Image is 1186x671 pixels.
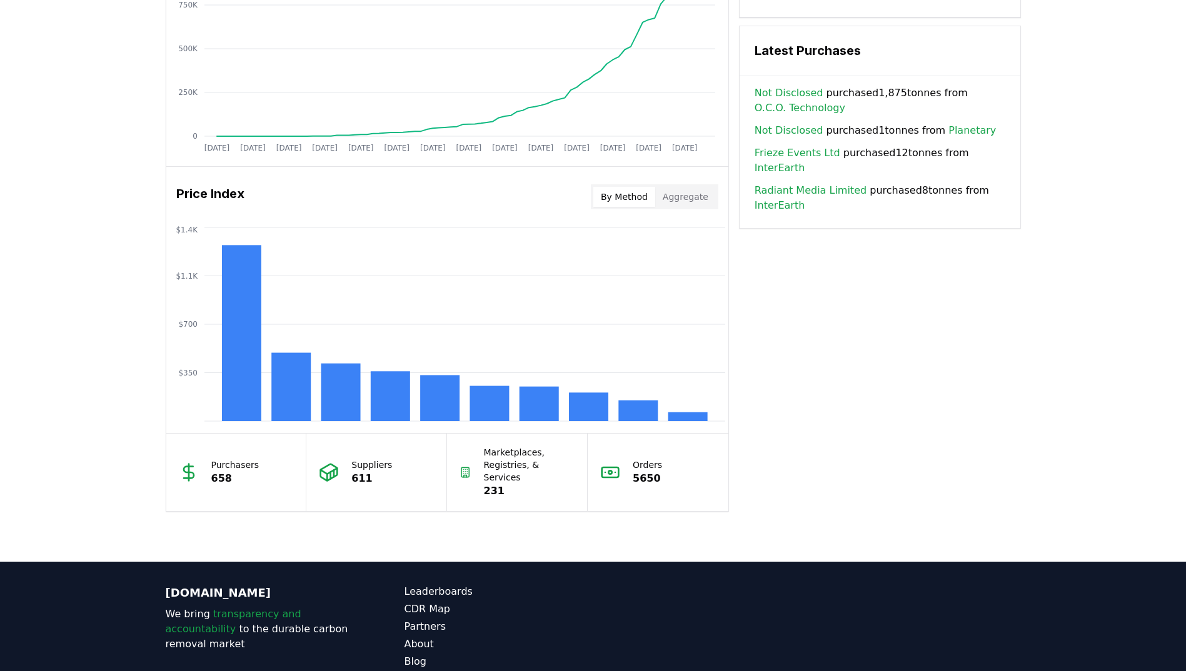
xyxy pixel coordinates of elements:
[755,146,840,161] a: Frieze Events Ltd
[528,144,553,152] tspan: [DATE]
[384,144,410,152] tspan: [DATE]
[166,584,354,602] p: [DOMAIN_NAME]
[405,584,593,599] a: Leaderboards
[755,41,1005,60] h3: Latest Purchases
[755,86,1005,116] span: purchased 1,875 tonnes from
[755,123,996,138] span: purchased 1 tonnes from
[240,144,266,152] tspan: [DATE]
[671,144,697,152] tspan: [DATE]
[755,123,823,138] a: Not Disclosed
[178,88,198,97] tspan: 250K
[755,146,1005,176] span: purchased 12 tonnes from
[312,144,338,152] tspan: [DATE]
[193,132,198,141] tspan: 0
[211,471,259,486] p: 658
[405,637,593,652] a: About
[178,320,198,329] tspan: $700
[351,471,392,486] p: 611
[178,44,198,53] tspan: 500K
[755,161,805,176] a: InterEarth
[351,459,392,471] p: Suppliers
[456,144,481,152] tspan: [DATE]
[204,144,229,152] tspan: [DATE]
[633,471,662,486] p: 5650
[755,198,805,213] a: InterEarth
[593,187,655,207] button: By Method
[166,608,301,635] span: transparency and accountability
[755,86,823,101] a: Not Disclosed
[405,619,593,634] a: Partners
[211,459,259,471] p: Purchasers
[405,602,593,617] a: CDR Map
[484,484,575,499] p: 231
[755,183,867,198] a: Radiant Media Limited
[276,144,301,152] tspan: [DATE]
[755,183,1005,213] span: purchased 8 tonnes from
[600,144,625,152] tspan: [DATE]
[655,187,716,207] button: Aggregate
[755,101,845,116] a: O.C.O. Technology
[636,144,661,152] tspan: [DATE]
[176,226,198,234] tspan: $1.4K
[348,144,373,152] tspan: [DATE]
[492,144,518,152] tspan: [DATE]
[564,144,590,152] tspan: [DATE]
[176,184,244,209] h3: Price Index
[420,144,446,152] tspan: [DATE]
[948,123,996,138] a: Planetary
[405,654,593,669] a: Blog
[178,369,198,377] tspan: $350
[166,607,354,652] p: We bring to the durable carbon removal market
[484,446,575,484] p: Marketplaces, Registries, & Services
[633,459,662,471] p: Orders
[176,272,198,281] tspan: $1.1K
[178,1,198,9] tspan: 750K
